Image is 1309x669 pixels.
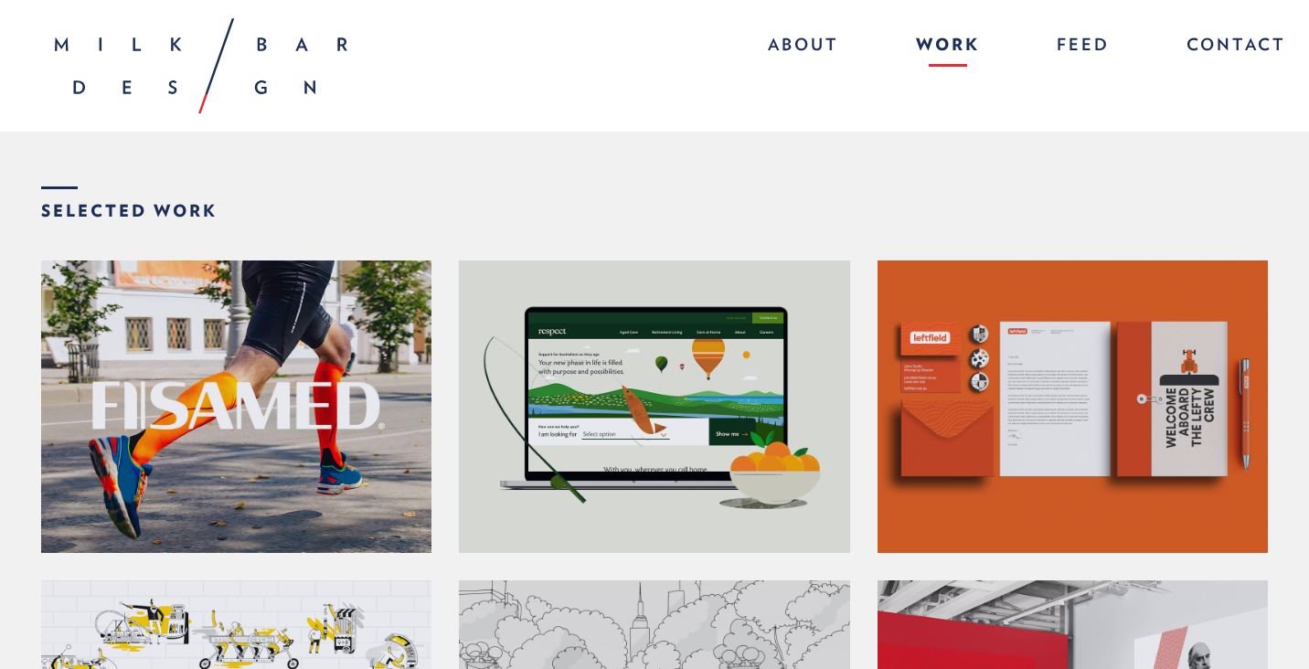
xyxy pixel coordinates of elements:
a: Feed [1038,27,1128,67]
a: About [750,27,857,67]
img: Milk Bar Design [55,18,347,113]
a: Contact [1168,27,1286,67]
strong: Selected Work [41,186,218,219]
a: Work [898,27,998,67]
